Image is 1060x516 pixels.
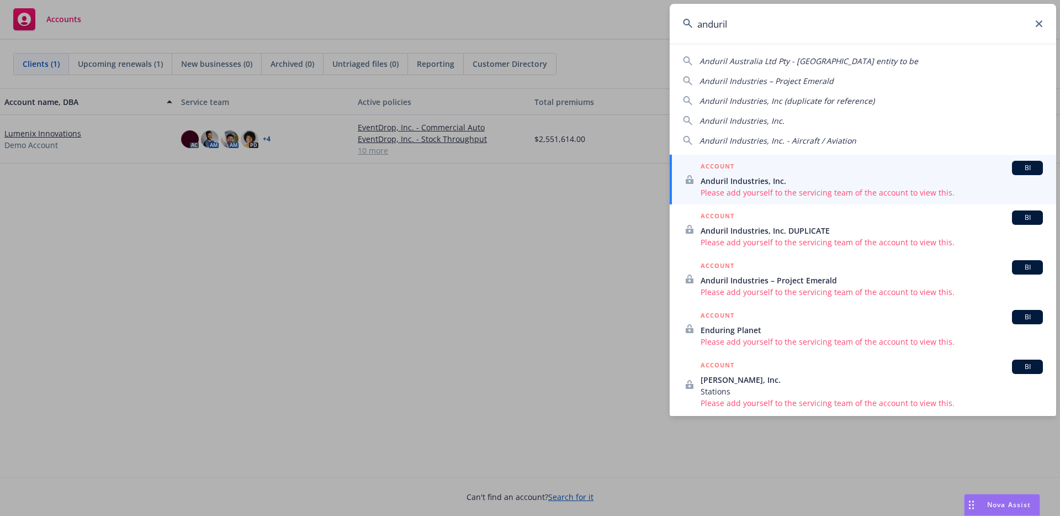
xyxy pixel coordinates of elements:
span: BI [1016,312,1038,322]
span: Please add yourself to the servicing team of the account to view this. [701,286,1043,298]
span: Anduril Industries, Inc. - Aircraft / Aviation [699,135,856,146]
h5: ACCOUNT [701,161,734,174]
button: Nova Assist [964,494,1040,516]
span: Anduril Industries – Project Emerald [699,76,834,86]
span: Anduril Industries, Inc. DUPLICATE [701,225,1043,236]
span: BI [1016,362,1038,372]
span: Anduril Industries, Inc. [701,175,1043,187]
a: ACCOUNTBIEnduring PlanetPlease add yourself to the servicing team of the account to view this. [670,304,1056,354]
div: Drag to move [964,494,978,515]
span: Please add yourself to the servicing team of the account to view this. [701,187,1043,198]
span: [PERSON_NAME], Inc. [701,374,1043,386]
span: Stations [701,386,1043,397]
a: ACCOUNTBI[PERSON_NAME], Inc.StationsPlease add yourself to the servicing team of the account to v... [670,354,1056,415]
span: Nova Assist [987,500,1031,509]
span: Anduril Industries, Inc. [699,115,785,126]
span: Anduril Industries, Inc (duplicate for reference) [699,96,875,106]
span: Anduril Industries – Project Emerald [701,275,1043,286]
span: Please add yourself to the servicing team of the account to view this. [701,236,1043,248]
h5: ACCOUNT [701,260,734,273]
span: BI [1016,262,1038,272]
h5: ACCOUNT [701,210,734,224]
span: Please add yourself to the servicing team of the account to view this. [701,397,1043,409]
h5: ACCOUNT [701,310,734,323]
input: Search... [670,4,1056,44]
span: BI [1016,213,1038,223]
a: ACCOUNTBIAnduril Industries, Inc.Please add yourself to the servicing team of the account to view... [670,155,1056,204]
a: ACCOUNTBIAnduril Industries – Project EmeraldPlease add yourself to the servicing team of the acc... [670,254,1056,304]
a: ACCOUNTBIAnduril Industries, Inc. DUPLICATEPlease add yourself to the servicing team of the accou... [670,204,1056,254]
h5: ACCOUNT [701,360,734,373]
span: Enduring Planet [701,324,1043,336]
span: Anduril Australia Ltd Pty - [GEOGRAPHIC_DATA] entity to be [699,56,918,66]
span: Please add yourself to the servicing team of the account to view this. [701,336,1043,347]
span: BI [1016,163,1038,173]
